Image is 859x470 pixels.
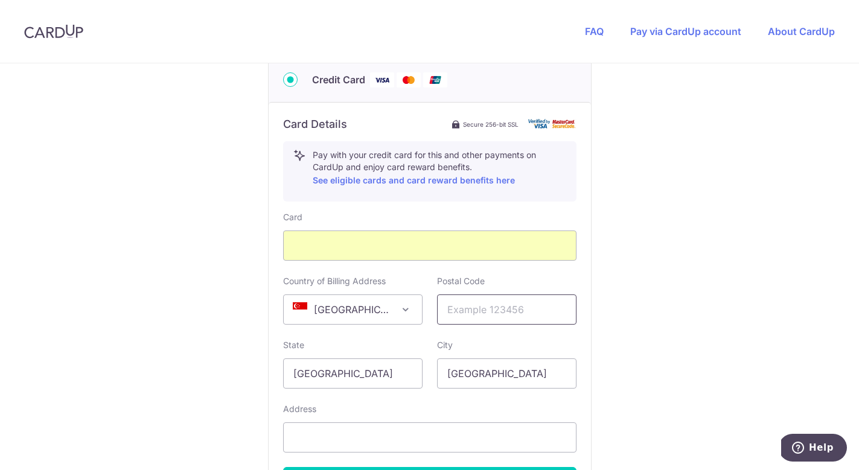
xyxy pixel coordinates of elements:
[528,119,576,129] img: card secure
[313,175,515,185] a: See eligible cards and card reward benefits here
[24,24,83,39] img: CardUp
[283,339,304,351] label: State
[585,25,604,37] a: FAQ
[768,25,835,37] a: About CardUp
[437,294,576,325] input: Example 123456
[423,72,447,87] img: Union Pay
[463,119,519,129] span: Secure 256-bit SSL
[781,434,847,464] iframe: Opens a widget where you can find more information
[293,238,566,253] iframe: Secure card payment input frame
[437,275,485,287] label: Postal Code
[630,25,741,37] a: Pay via CardUp account
[370,72,394,87] img: Visa
[283,72,576,87] div: Credit Card Visa Mastercard Union Pay
[313,149,566,188] p: Pay with your credit card for this and other payments on CardUp and enjoy card reward benefits.
[283,275,386,287] label: Country of Billing Address
[283,403,316,415] label: Address
[284,295,422,324] span: Singapore
[312,72,365,87] span: Credit Card
[283,117,347,132] h6: Card Details
[283,294,423,325] span: Singapore
[437,339,453,351] label: City
[283,211,302,223] label: Card
[397,72,421,87] img: Mastercard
